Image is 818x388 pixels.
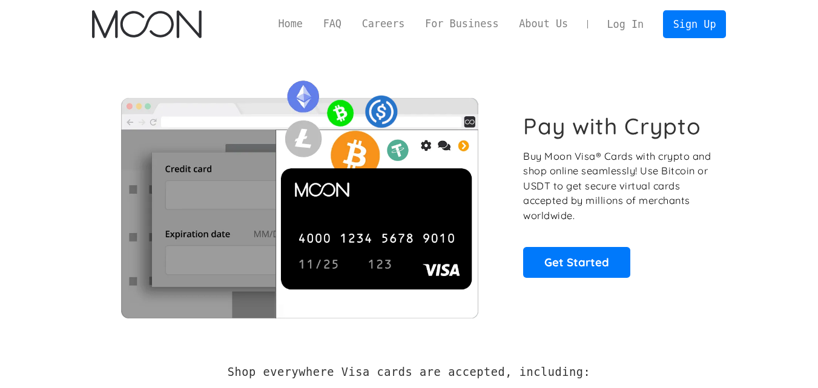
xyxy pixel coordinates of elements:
h2: Shop everywhere Visa cards are accepted, including: [228,366,590,379]
p: Buy Moon Visa® Cards with crypto and shop online seamlessly! Use Bitcoin or USDT to get secure vi... [523,149,713,223]
a: About Us [509,16,578,31]
a: Home [268,16,313,31]
img: Moon Logo [92,10,202,38]
h1: Pay with Crypto [523,113,701,140]
a: Careers [352,16,415,31]
a: FAQ [313,16,352,31]
a: Get Started [523,247,630,277]
a: For Business [415,16,509,31]
a: Sign Up [663,10,726,38]
a: Log In [597,11,654,38]
img: Moon Cards let you spend your crypto anywhere Visa is accepted. [92,72,507,318]
a: home [92,10,202,38]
